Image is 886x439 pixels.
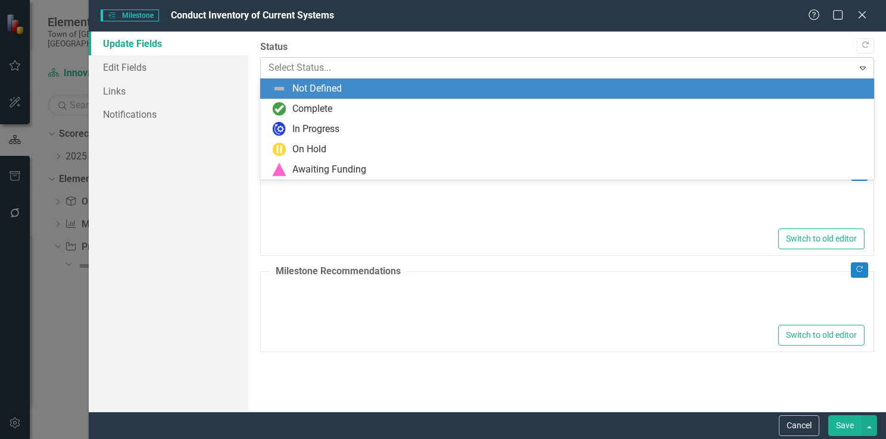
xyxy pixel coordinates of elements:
label: Status [260,40,874,54]
img: Complete [272,102,286,116]
div: Complete [292,102,332,116]
img: On Hold [272,142,286,156]
button: Save [828,415,862,436]
button: Switch to old editor [778,228,865,249]
a: Notifications [89,102,248,126]
img: Not Defined [272,81,286,96]
a: Update Fields [89,32,248,55]
div: In Progress [292,123,339,136]
button: Switch to old editor [778,325,865,346]
a: Links [89,79,248,103]
a: Edit Fields [89,55,248,79]
div: Not Defined [292,82,342,96]
img: Awaiting Funding [272,162,286,177]
img: In Progress [272,122,286,136]
button: Cancel [779,415,819,436]
div: Awaiting Funding [292,163,366,177]
div: On Hold [292,143,326,156]
legend: Milestone Recommendations [270,265,407,278]
span: Conduct Inventory of Current Systems [171,10,334,21]
span: Milestone [101,10,159,21]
